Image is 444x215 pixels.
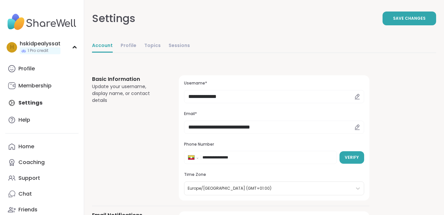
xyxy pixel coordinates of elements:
[184,172,364,178] h3: Time Zone
[5,155,79,170] a: Coaching
[5,112,79,128] a: Help
[92,11,135,26] div: Settings
[92,75,163,83] h3: Basic Information
[169,39,190,53] a: Sessions
[20,40,60,47] div: hskidpealyssat
[121,39,136,53] a: Profile
[18,159,45,166] div: Coaching
[345,155,359,160] span: Verify
[18,175,40,182] div: Support
[18,116,30,124] div: Help
[383,12,436,25] button: Save Changes
[5,78,79,94] a: Membership
[184,142,364,147] h3: Phone Number
[5,170,79,186] a: Support
[18,82,52,89] div: Membership
[92,39,113,53] a: Account
[144,39,161,53] a: Topics
[393,15,426,21] span: Save Changes
[184,111,364,117] h3: Email*
[5,11,79,34] img: ShareWell Nav Logo
[10,43,14,52] span: h
[28,48,48,54] span: 1 Pro credit
[18,190,32,198] div: Chat
[5,139,79,155] a: Home
[5,61,79,77] a: Profile
[339,151,364,164] button: Verify
[18,65,35,72] div: Profile
[5,186,79,202] a: Chat
[18,206,37,213] div: Friends
[18,143,34,150] div: Home
[92,83,163,104] div: Update your username, display name, or contact details
[184,81,364,86] h3: Username*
